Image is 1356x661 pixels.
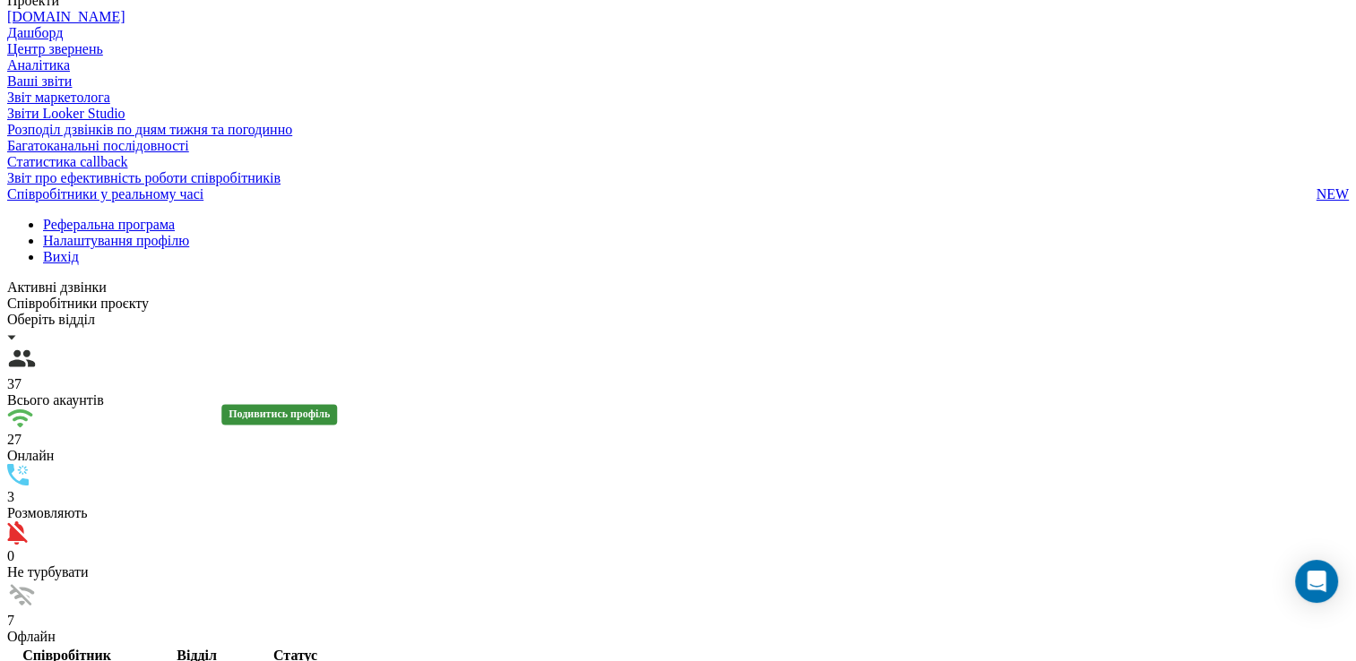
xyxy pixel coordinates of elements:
[7,9,125,24] a: [DOMAIN_NAME]
[7,25,63,40] a: Дашборд
[7,122,1349,138] a: Розподіл дзвінків по дням тижня та погодинно
[221,404,337,425] div: Подивитись профіль
[7,138,1349,154] a: Багатоканальні послідовності
[7,170,1349,186] a: Звіт про ефективність роботи співробітників
[7,186,203,202] span: Співробітники у реальному часі
[43,217,175,232] a: Реферальна програма
[7,73,72,90] span: Ваші звіти
[7,613,1349,629] div: 7
[7,41,103,56] a: Центр звернень
[7,186,1349,202] a: Співробітники у реальному часіNEW
[7,432,1349,448] div: 27
[43,233,189,248] a: Налаштування профілю
[7,154,127,170] span: Статистика callback
[43,249,79,264] a: Вихід
[1317,186,1349,202] span: NEW
[7,448,1349,464] div: Онлайн
[7,392,1349,408] div: Всього акаунтів
[7,138,189,154] span: Багатоканальні послідовності
[7,106,1349,122] a: Звіти Looker Studio
[7,629,1349,645] div: Офлайн
[7,170,281,186] span: Звіт про ефективність роботи співробітників
[7,106,125,122] span: Звіти Looker Studio
[7,122,292,138] span: Розподіл дзвінків по дням тижня та погодинно
[7,296,1349,312] div: Співробітники проєкту
[7,57,70,73] a: Аналiтика
[7,548,1349,564] div: 0
[7,154,1349,170] a: Статистика callback
[7,564,1349,580] div: Не турбувати
[7,489,1349,505] div: 3
[7,279,1349,296] div: Активні дзвінки
[7,312,1349,328] div: Оберіть відділ
[7,376,1349,392] div: 37
[7,505,1349,521] div: Розмовляють
[7,73,1349,90] a: Ваші звіти
[1295,560,1338,603] div: Open Intercom Messenger
[7,90,110,106] span: Звіт маркетолога
[7,90,1349,106] a: Звіт маркетолога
